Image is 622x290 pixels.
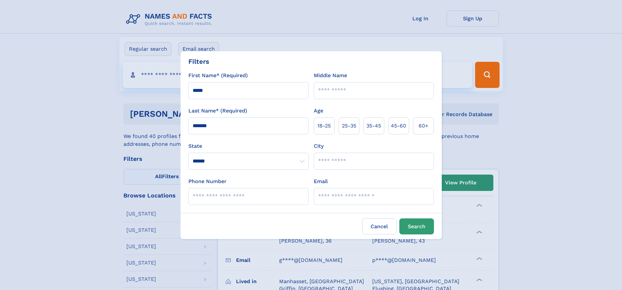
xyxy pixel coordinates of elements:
[188,57,209,66] div: Filters
[391,122,406,130] span: 45‑60
[314,72,347,79] label: Middle Name
[399,218,434,234] button: Search
[188,107,247,115] label: Last Name* (Required)
[314,107,323,115] label: Age
[188,178,227,185] label: Phone Number
[362,218,397,234] label: Cancel
[188,142,309,150] label: State
[314,178,328,185] label: Email
[419,122,428,130] span: 60+
[188,72,248,79] label: First Name* (Required)
[314,142,324,150] label: City
[342,122,356,130] span: 25‑35
[317,122,331,130] span: 18‑25
[366,122,381,130] span: 35‑45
